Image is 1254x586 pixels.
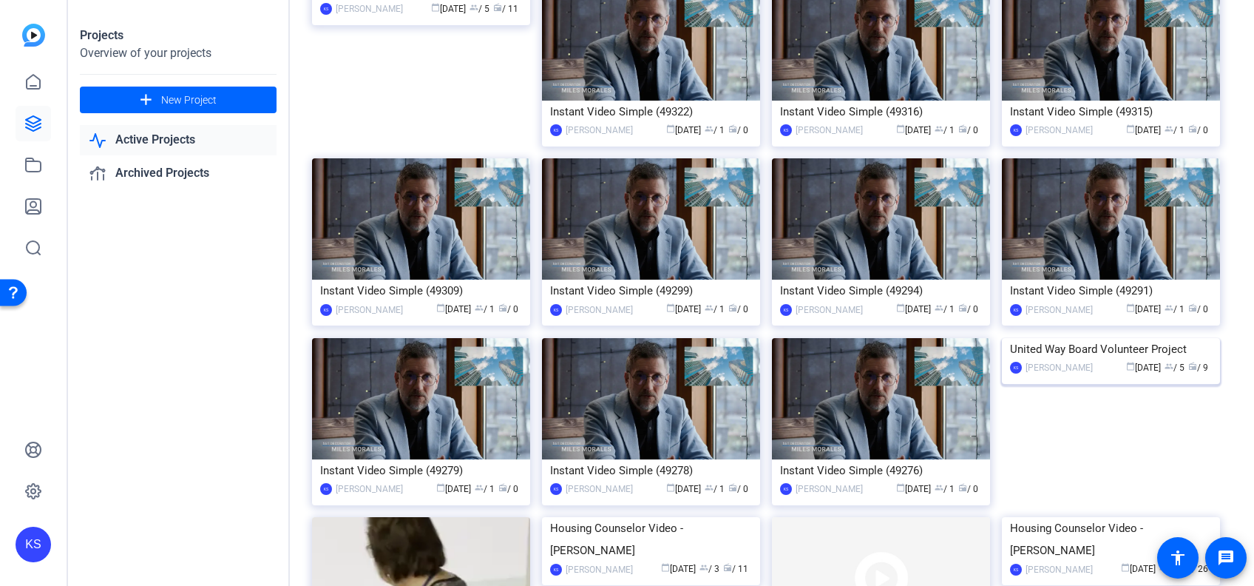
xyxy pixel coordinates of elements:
[958,484,978,494] span: / 0
[1169,549,1187,567] mat-icon: accessibility
[896,484,931,494] span: [DATE]
[935,124,943,133] span: group
[493,4,518,14] span: / 11
[896,483,905,492] span: calendar_today
[1121,563,1130,572] span: calendar_today
[1026,360,1093,375] div: [PERSON_NAME]
[1126,124,1135,133] span: calendar_today
[1165,124,1173,133] span: group
[958,125,978,135] span: / 0
[1010,338,1212,360] div: United Way Board Volunteer Project
[80,125,277,155] a: Active Projects
[1010,517,1212,562] div: Housing Counselor Video - [PERSON_NAME]
[728,483,737,492] span: radio
[1188,362,1197,371] span: radio
[436,484,471,494] span: [DATE]
[1126,362,1135,371] span: calendar_today
[896,304,931,314] span: [DATE]
[728,125,748,135] span: / 0
[705,304,725,314] span: / 1
[498,484,518,494] span: / 0
[1126,363,1161,373] span: [DATE]
[666,304,701,314] span: [DATE]
[699,564,719,574] span: / 3
[22,24,45,47] img: blue-gradient.svg
[1026,123,1093,138] div: [PERSON_NAME]
[320,304,332,316] div: KS
[661,564,696,574] span: [DATE]
[705,125,725,135] span: / 1
[1188,304,1208,314] span: / 0
[470,4,489,14] span: / 5
[896,124,905,133] span: calendar_today
[475,304,495,314] span: / 1
[728,304,748,314] span: / 0
[1188,124,1197,133] span: radio
[728,303,737,312] span: radio
[80,44,277,62] div: Overview of your projects
[336,1,403,16] div: [PERSON_NAME]
[666,124,675,133] span: calendar_today
[475,483,484,492] span: group
[436,303,445,312] span: calendar_today
[431,4,466,14] span: [DATE]
[436,304,471,314] span: [DATE]
[661,563,670,572] span: calendar_today
[1188,125,1208,135] span: / 0
[1126,304,1161,314] span: [DATE]
[550,564,562,576] div: KS
[566,123,633,138] div: [PERSON_NAME]
[666,483,675,492] span: calendar_today
[1010,304,1022,316] div: KS
[1188,363,1208,373] span: / 9
[958,303,967,312] span: radio
[550,517,752,562] div: Housing Counselor Video - [PERSON_NAME]
[566,303,633,317] div: [PERSON_NAME]
[728,124,737,133] span: radio
[336,482,403,496] div: [PERSON_NAME]
[1010,124,1022,136] div: KS
[1188,303,1197,312] span: radio
[80,87,277,113] button: New Project
[1165,125,1184,135] span: / 1
[436,483,445,492] span: calendar_today
[1010,280,1212,302] div: Instant Video Simple (49291)
[935,304,955,314] span: / 1
[723,564,748,574] span: / 11
[728,484,748,494] span: / 0
[320,280,522,302] div: Instant Video Simple (49309)
[666,484,701,494] span: [DATE]
[666,125,701,135] span: [DATE]
[896,303,905,312] span: calendar_today
[1126,303,1135,312] span: calendar_today
[431,3,440,12] span: calendar_today
[780,304,792,316] div: KS
[470,3,478,12] span: group
[796,482,863,496] div: [PERSON_NAME]
[1121,564,1156,574] span: [DATE]
[705,484,725,494] span: / 1
[493,3,502,12] span: radio
[550,124,562,136] div: KS
[1165,303,1173,312] span: group
[1010,101,1212,123] div: Instant Video Simple (49315)
[320,459,522,482] div: Instant Video Simple (49279)
[475,484,495,494] span: / 1
[566,562,633,577] div: [PERSON_NAME]
[780,459,982,482] div: Instant Video Simple (49276)
[796,303,863,317] div: [PERSON_NAME]
[550,280,752,302] div: Instant Video Simple (49299)
[699,563,708,572] span: group
[666,303,675,312] span: calendar_today
[320,3,332,15] div: KS
[705,303,714,312] span: group
[566,482,633,496] div: [PERSON_NAME]
[80,158,277,189] a: Archived Projects
[705,124,714,133] span: group
[958,483,967,492] span: radio
[550,101,752,123] div: Instant Video Simple (49322)
[958,124,967,133] span: radio
[320,483,332,495] div: KS
[498,304,518,314] span: / 0
[336,303,403,317] div: [PERSON_NAME]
